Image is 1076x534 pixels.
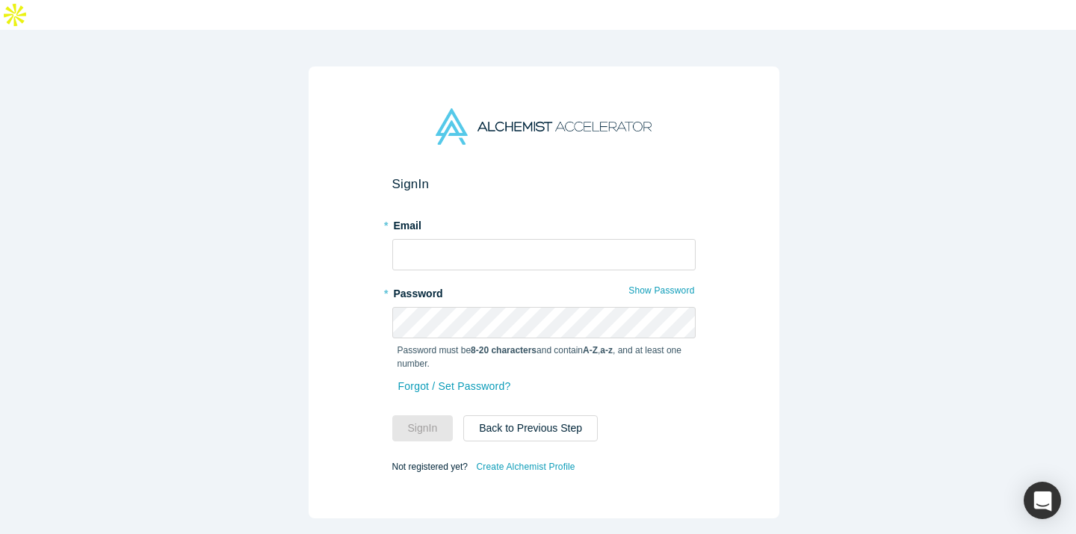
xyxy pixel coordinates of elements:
strong: a-z [600,345,613,356]
h2: Sign In [392,176,696,192]
button: Show Password [628,281,695,300]
img: Alchemist Accelerator Logo [436,108,651,145]
button: SignIn [392,415,454,441]
strong: A-Z [583,345,598,356]
span: Not registered yet? [392,461,468,471]
label: Email [392,213,696,234]
a: Create Alchemist Profile [475,457,575,476]
a: Forgot / Set Password? [398,373,512,400]
p: Password must be and contain , , and at least one number. [398,344,690,370]
label: Password [392,281,696,302]
button: Back to Previous Step [463,415,598,441]
strong: 8-20 characters [471,345,537,356]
